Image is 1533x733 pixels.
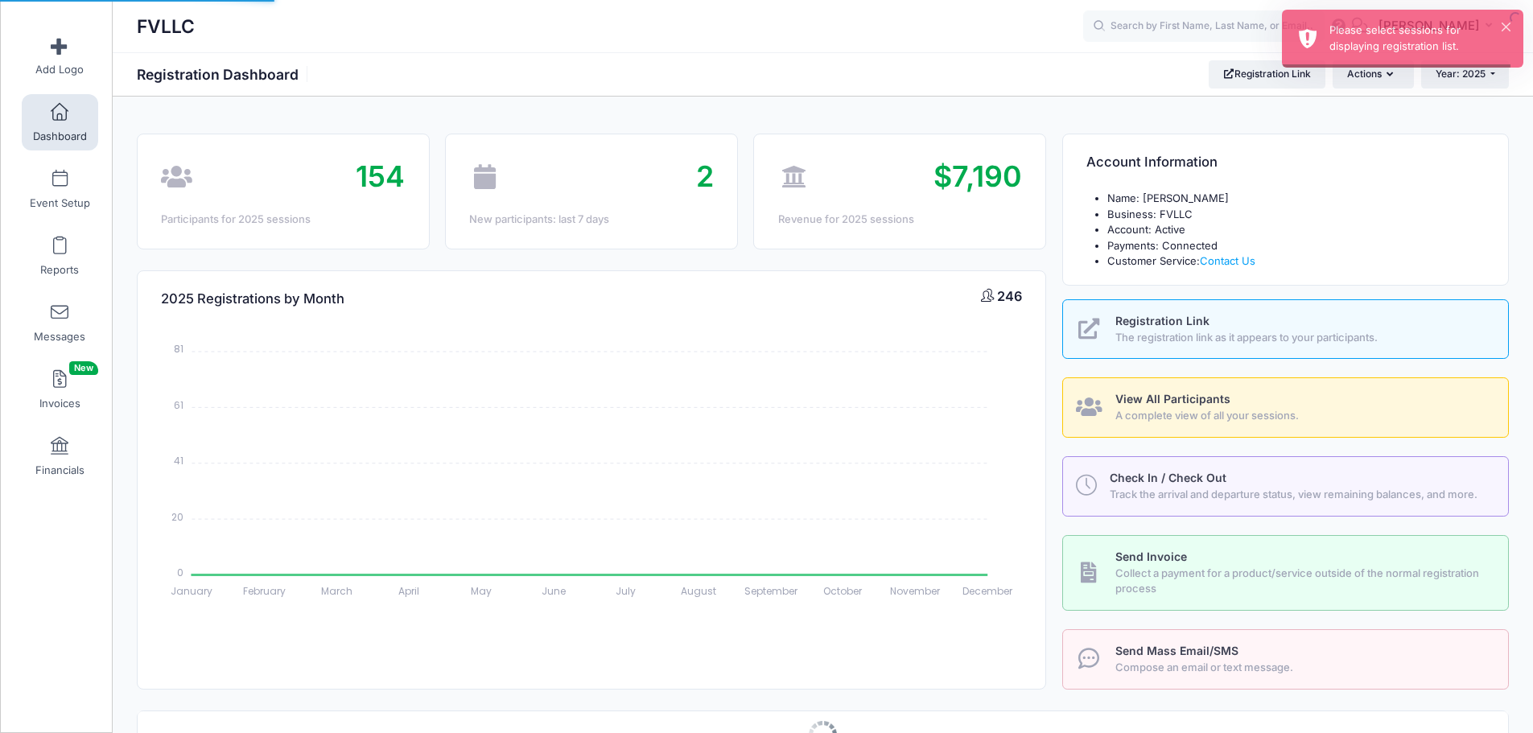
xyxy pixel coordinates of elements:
span: View All Participants [1115,392,1230,406]
span: $7,190 [933,159,1022,194]
button: Actions [1333,60,1413,88]
span: Compose an email or text message. [1115,660,1490,676]
li: Business: FVLLC [1107,207,1485,223]
div: New participants: last 7 days [469,212,713,228]
a: Financials [22,428,98,484]
tspan: July [616,584,637,598]
a: View All Participants A complete view of all your sessions. [1062,377,1509,438]
li: Account: Active [1107,222,1485,238]
button: × [1502,23,1510,31]
span: Event Setup [30,196,90,210]
a: Reports [22,228,98,284]
button: [PERSON_NAME] [1368,8,1509,45]
tspan: 61 [175,397,184,411]
a: InvoicesNew [22,361,98,418]
tspan: 20 [172,509,184,523]
a: Send Mass Email/SMS Compose an email or text message. [1062,629,1509,690]
span: 154 [356,159,405,194]
li: Customer Service: [1107,253,1485,270]
span: Invoices [39,397,80,410]
span: Check In / Check Out [1110,471,1226,484]
tspan: September [744,584,798,598]
tspan: October [824,584,863,598]
span: Year: 2025 [1436,68,1486,80]
tspan: November [891,584,942,598]
span: Dashboard [33,130,87,143]
li: Payments: Connected [1107,238,1485,254]
div: Revenue for 2025 sessions [778,212,1022,228]
tspan: March [321,584,352,598]
h4: Account Information [1086,140,1218,186]
a: Check In / Check Out Track the arrival and departure status, view remaining balances, and more. [1062,456,1509,517]
h1: Registration Dashboard [137,66,312,83]
span: Messages [34,330,85,344]
a: Messages [22,294,98,351]
a: Event Setup [22,161,98,217]
tspan: June [542,584,566,598]
div: Participants for 2025 sessions [161,212,405,228]
h4: 2025 Registrations by Month [161,276,344,322]
li: Name: [PERSON_NAME] [1107,191,1485,207]
button: Year: 2025 [1421,60,1509,88]
span: Registration Link [1115,314,1210,327]
tspan: April [398,584,419,598]
tspan: January [171,584,213,598]
span: Financials [35,463,84,477]
a: Send Invoice Collect a payment for a product/service outside of the normal registration process [1062,535,1509,611]
input: Search by First Name, Last Name, or Email... [1083,10,1325,43]
tspan: February [243,584,286,598]
tspan: August [681,584,716,598]
span: 2 [696,159,714,194]
a: Add Logo [22,27,98,84]
a: Contact Us [1200,254,1255,267]
span: Send Mass Email/SMS [1115,644,1238,657]
div: Please select sessions for displaying registration list. [1329,23,1510,54]
tspan: 81 [175,342,184,356]
span: 246 [997,288,1022,304]
span: Reports [40,263,79,277]
span: Add Logo [35,63,84,76]
tspan: May [471,584,492,598]
a: Registration Link [1209,60,1325,88]
a: Registration Link The registration link as it appears to your participants. [1062,299,1509,360]
span: A complete view of all your sessions. [1115,408,1490,424]
span: New [69,361,98,375]
span: Track the arrival and departure status, view remaining balances, and more. [1110,487,1490,503]
span: Send Invoice [1115,550,1187,563]
tspan: December [962,584,1013,598]
span: The registration link as it appears to your participants. [1115,330,1490,346]
h1: FVLLC [137,8,195,45]
tspan: 41 [175,454,184,467]
a: Dashboard [22,94,98,150]
tspan: 0 [178,566,184,579]
span: Collect a payment for a product/service outside of the normal registration process [1115,566,1490,597]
